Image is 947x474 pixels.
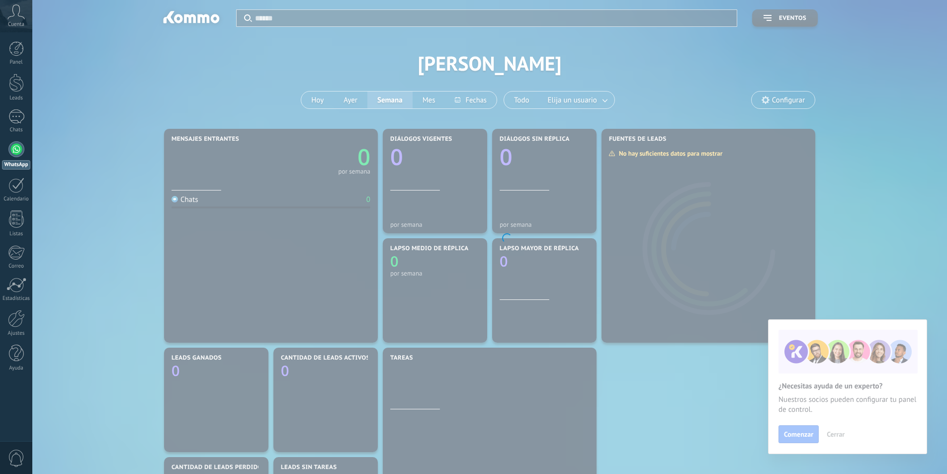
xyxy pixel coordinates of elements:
[8,21,24,28] span: Cuenta
[2,365,31,372] div: Ayuda
[2,330,31,337] div: Ajustes
[2,263,31,270] div: Correo
[2,127,31,133] div: Chats
[2,95,31,101] div: Leads
[2,295,31,302] div: Estadísticas
[2,59,31,66] div: Panel
[2,160,30,170] div: WhatsApp
[2,196,31,202] div: Calendario
[2,231,31,237] div: Listas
